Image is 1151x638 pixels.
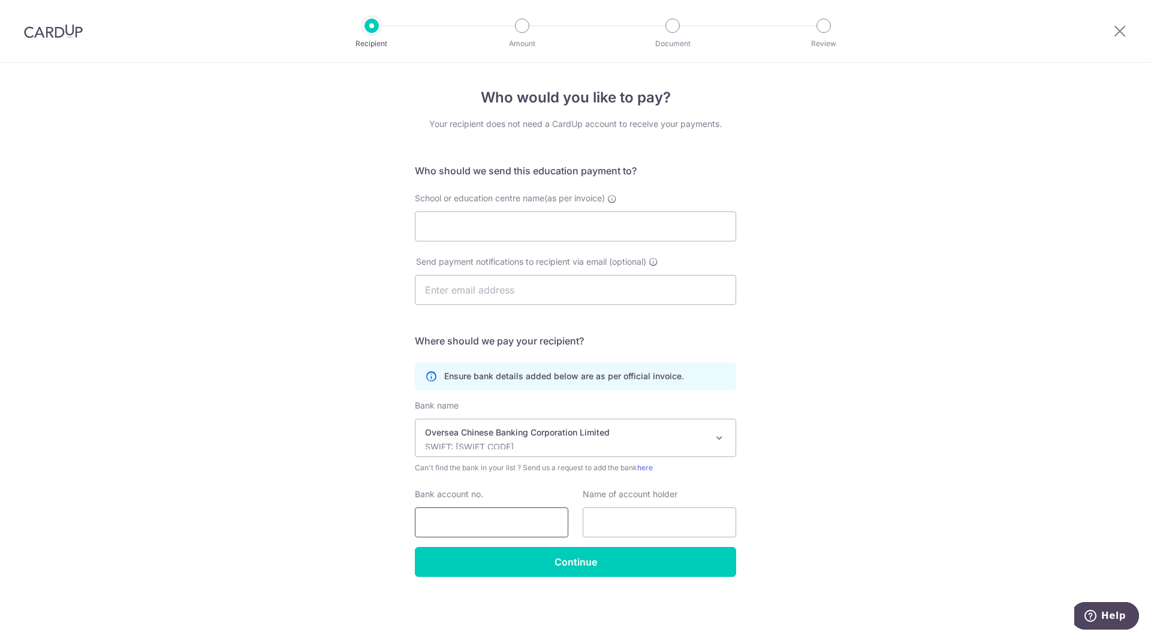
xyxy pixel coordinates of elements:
p: Review [779,38,868,50]
span: Help [27,8,52,19]
p: Ensure bank details added below are as per official invoice. [444,370,684,382]
label: Bank name [415,400,459,412]
p: Oversea Chinese Banking Corporation Limited [425,427,707,439]
a: here [637,463,653,472]
div: Your recipient does not need a CardUp account to receive your payments. [415,118,736,130]
label: Name of account holder [583,488,677,500]
span: Oversea Chinese Banking Corporation Limited [415,419,736,457]
h5: Where should we pay your recipient? [415,334,736,348]
h4: Who would you like to pay? [415,87,736,108]
span: School or education centre name(as per invoice) [415,193,605,203]
input: Enter email address [415,275,736,305]
p: Recipient [327,38,416,50]
p: SWIFT: [SWIFT_CODE] [425,441,707,453]
img: CardUp [24,24,83,38]
span: Send payment notifications to recipient via email (optional) [416,256,646,268]
label: Bank account no. [415,488,483,500]
iframe: Opens a widget where you can find more information [1074,602,1139,632]
h5: Who should we send this education payment to? [415,164,736,178]
span: Can't find the bank in your list ? Send us a request to add the bank [415,462,736,474]
span: Oversea Chinese Banking Corporation Limited [415,419,736,456]
p: Document [628,38,717,50]
input: Continue [415,547,736,577]
p: Amount [478,38,567,50]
